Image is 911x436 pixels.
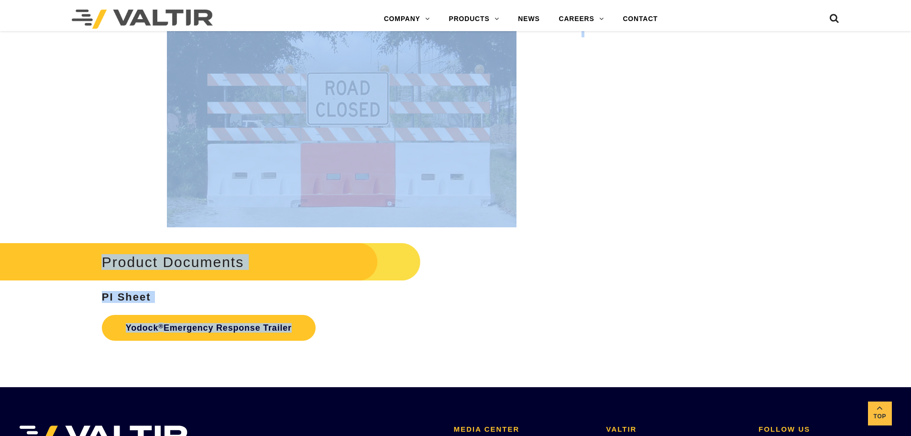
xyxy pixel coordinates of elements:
span: Top [868,411,892,422]
img: Valtir [72,10,213,29]
sup: ® [158,323,164,330]
a: CONTACT [613,10,667,29]
h2: MEDIA CENTER [454,425,592,434]
h2: VALTIR [606,425,745,434]
a: COMPANY [374,10,439,29]
h2: FOLLOW US [758,425,897,434]
a: NEWS [508,10,549,29]
strong: Yodock Emergency Response Trailer [126,323,292,333]
a: Yodock®Emergency Response Trailer [102,315,316,341]
a: CAREERS [549,10,614,29]
strong: PI Sheet [102,291,151,303]
a: Top [868,402,892,425]
a: PRODUCTS [439,10,509,29]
